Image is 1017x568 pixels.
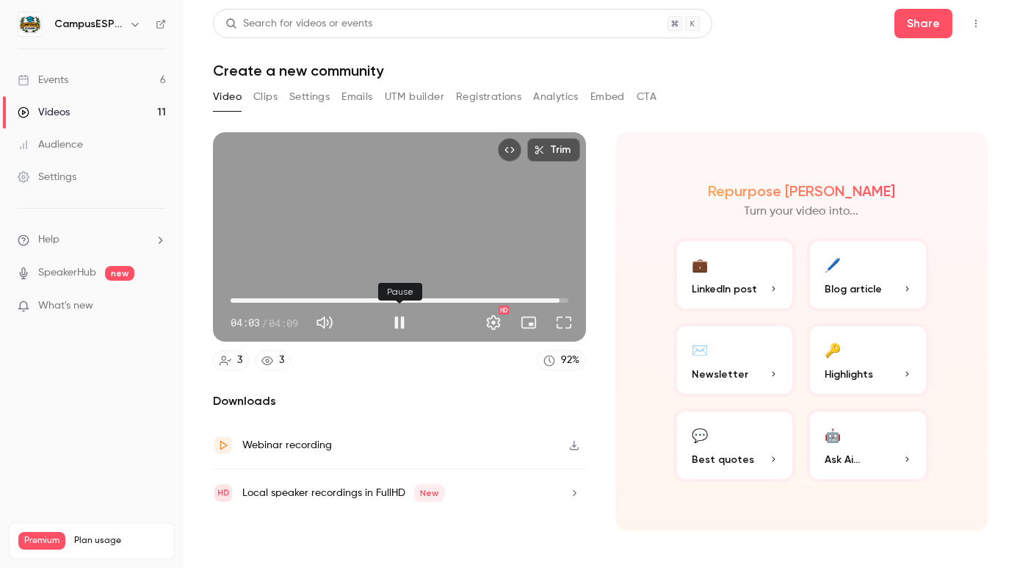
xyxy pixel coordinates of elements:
[148,300,166,313] iframe: Noticeable Trigger
[18,12,42,36] img: CampusESP Academy
[807,238,929,312] button: 🖊️Blog article
[514,308,543,337] button: Turn on miniplayer
[692,367,748,382] span: Newsletter
[289,85,330,109] button: Settings
[225,16,372,32] div: Search for videos or events
[674,323,796,397] button: ✉️Newsletter
[692,423,708,446] div: 💬
[231,315,298,331] div: 04:03
[637,85,656,109] button: CTA
[964,12,988,35] button: Top Bar Actions
[38,265,96,281] a: SpeakerHub
[341,85,372,109] button: Emails
[38,232,59,248] span: Help
[527,138,580,162] button: Trim
[674,409,796,482] button: 💬Best quotes
[18,532,65,550] span: Premium
[385,85,444,109] button: UTM builder
[498,138,521,162] button: Embed video
[385,308,414,337] button: Pause
[38,298,93,314] span: What's new
[18,73,68,87] div: Events
[825,253,841,276] div: 🖊️
[253,85,278,109] button: Clips
[105,266,134,281] span: new
[310,308,339,337] button: Mute
[74,535,165,547] span: Plan usage
[269,315,298,331] span: 04:09
[549,308,579,337] button: Full screen
[18,232,166,248] li: help-dropdown-opener
[456,85,521,109] button: Registrations
[479,308,508,337] button: Settings
[708,182,895,200] h2: Repurpose [PERSON_NAME]
[279,353,284,368] div: 3
[825,281,882,297] span: Blog article
[18,170,76,184] div: Settings
[590,85,625,109] button: Embed
[825,367,873,382] span: Highlights
[533,85,579,109] button: Analytics
[537,350,586,370] a: 92%
[561,353,579,368] div: 92 %
[18,105,70,120] div: Videos
[242,484,444,502] div: Local speaker recordings in FullHD
[237,353,242,368] div: 3
[261,315,267,331] span: /
[692,338,708,361] div: ✉️
[825,423,841,446] div: 🤖
[825,338,841,361] div: 🔑
[54,17,123,32] h6: CampusESP Academy
[231,315,260,331] span: 04:03
[414,484,444,502] span: New
[213,85,242,109] button: Video
[242,436,332,454] div: Webinar recording
[807,409,929,482] button: 🤖Ask Ai...
[807,323,929,397] button: 🔑Highlights
[674,238,796,312] button: 💼LinkedIn post
[499,306,509,314] div: HD
[213,392,586,410] h2: Downloads
[692,452,754,467] span: Best quotes
[213,350,249,370] a: 3
[744,203,858,220] p: Turn your video into...
[378,283,422,301] div: Pause
[692,281,757,297] span: LinkedIn post
[255,350,291,370] a: 3
[692,253,708,276] div: 💼
[213,62,988,79] h1: Create a new community
[894,9,952,38] button: Share
[18,137,83,152] div: Audience
[825,452,860,467] span: Ask Ai...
